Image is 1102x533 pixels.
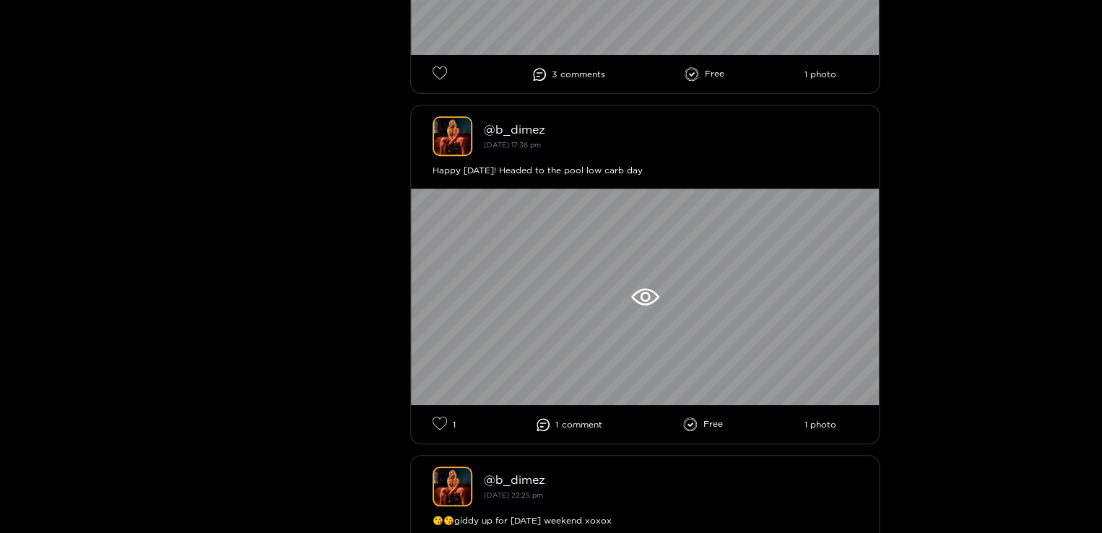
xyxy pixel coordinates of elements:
[537,418,602,431] li: 1
[484,141,541,149] small: [DATE] 17:36 pm
[484,491,543,499] small: [DATE] 22:25 pm
[804,420,836,430] li: 1 photo
[562,420,602,430] span: comment
[560,69,605,79] span: comment s
[433,163,857,178] div: Happy [DATE]! Headed to the pool low carb day
[433,513,857,528] div: 😘😘giddy up for [DATE] weekend xoxox
[484,473,857,486] div: @ b_dimez
[683,417,723,432] li: Free
[685,67,724,82] li: Free
[433,116,472,156] img: b_dimez
[484,123,857,136] div: @ b_dimez
[533,68,605,81] li: 3
[433,467,472,506] img: b_dimez
[433,416,456,433] li: 1
[804,69,836,79] li: 1 photo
